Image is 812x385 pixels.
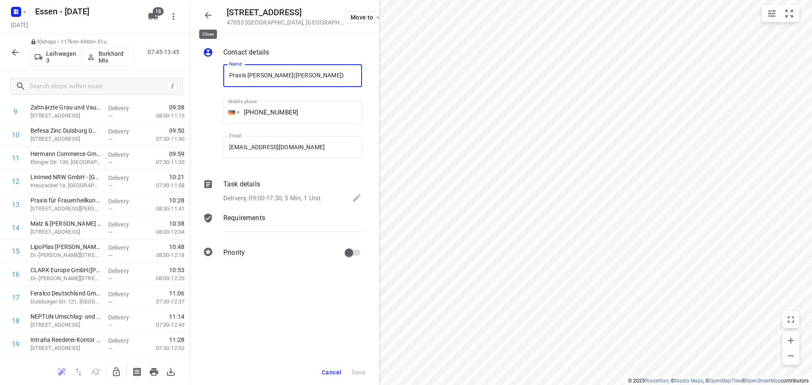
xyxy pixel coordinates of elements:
[14,108,17,116] div: 9
[169,289,184,298] span: 11:06
[12,294,19,302] div: 17
[30,150,101,158] p: Hermann Commerce GmbH(Zhang)
[12,224,19,232] div: 14
[165,8,182,25] button: More
[30,228,101,236] p: [STREET_ADDRESS]
[30,336,101,344] p: Intraha Reederei-Kontor GmbH(Norman Biedermann)
[223,194,321,203] p: Delivery, 09:00-17:30, 5 Min, 1 Unit
[169,173,184,181] span: 10:21
[143,181,184,190] p: 07:30-11:58
[345,11,386,23] button: Move to
[108,127,140,136] p: Delivery
[87,367,104,375] span: Sort by time window
[30,158,101,167] p: Ehinger Str. 139, Duisburg
[169,243,184,251] span: 10:48
[145,367,162,375] span: Print route
[628,378,809,384] li: © 2025 , © , © © contributors
[169,126,184,135] span: 09:50
[32,5,141,18] h5: Rename
[129,367,145,375] span: Print shipping labels
[223,101,362,124] input: 1 (702) 123-4567
[108,290,140,298] p: Delivery
[30,274,101,283] p: Dr.-Alfred-Herrhausen-Allee 33, Duisburg
[30,219,101,228] p: Malz & Blömeke e.K.(Carina Schulze)
[12,270,19,279] div: 16
[227,19,345,26] p: 47053 [GEOGRAPHIC_DATA] , [GEOGRAPHIC_DATA]
[168,82,177,91] div: /
[30,298,101,306] p: Duisburger Str. 121, Duisburg Homberg-ruhrort-baerl
[83,48,134,66] button: Burkhard Mix
[108,136,112,142] span: —
[162,367,179,375] span: Download route
[108,206,112,212] span: —
[143,298,184,306] p: 07:30-12:37
[108,159,112,166] span: —
[12,340,19,348] div: 19
[108,345,112,352] span: —
[169,196,184,205] span: 10:28
[108,229,112,235] span: —
[108,174,140,182] p: Delivery
[223,213,265,223] p: Requirements
[143,321,184,329] p: 07:30-12:43
[12,201,19,209] div: 13
[169,312,184,321] span: 11:14
[143,112,184,120] p: 08:00-11:15
[108,276,112,282] span: —
[30,266,101,274] p: CLARK Europe GmbH(Bettina Nottenkämper)
[53,367,70,375] span: Reoptimize route
[30,321,101,329] p: [STREET_ADDRESS]
[12,131,19,139] div: 10
[108,220,140,229] p: Delivery
[645,378,669,384] a: Routetitan
[203,213,362,238] div: Requirements
[148,48,183,57] p: 07:45-13:45
[351,14,382,21] span: Move to
[227,8,345,17] h5: [STREET_ADDRESS]
[30,251,101,259] p: Dr.-Alfred-Herrhausen-Allee 21, Duisburg
[108,313,140,322] p: Delivery
[143,135,184,143] p: 07:30-11:30
[322,369,341,376] span: Cancel
[675,378,703,384] a: Stadia Maps
[108,150,140,159] p: Delivery
[108,183,112,189] span: —
[99,50,130,64] p: Burkhard Mix
[30,38,134,46] p: 30 stops • 117km • 6h0m • 51u
[143,158,184,167] p: 07:30-11:35
[143,251,184,259] p: 08:00-12:18
[30,126,101,135] p: Befesa Zinc Duisburg GmbH(Silvia Riebesam)
[30,181,101,190] p: Kreuzacker 1a, [GEOGRAPHIC_DATA]
[143,228,184,236] p: 08:00-12:04
[30,48,81,66] button: Leihwagen 3
[30,312,101,321] p: NEPTUN Umschlag- und Transport GmbH(Tanja Miszkiel)
[223,248,245,258] p: Priority
[30,344,101,352] p: [STREET_ADDRESS]
[223,101,239,124] div: Germany: + 49
[108,243,140,252] p: Delivery
[108,252,112,259] span: —
[762,5,799,22] div: small contained button group
[763,5,780,22] button: Map settings
[12,317,19,325] div: 18
[352,193,362,203] svg: Edit
[203,179,362,205] div: Task detailsDelivery, 09:00-17:30, 5 Min, 1 Unit
[8,20,32,30] h5: Project date
[30,196,101,205] p: Praxis für Frauenheilkunde und Geburtshilfe(Dilek Kayan Cetin)
[203,47,362,59] div: Contact details
[108,104,140,112] p: Delivery
[108,113,112,119] span: —
[30,289,101,298] p: Feralco Deutschland GmbH(Hasret Akkaya )
[108,363,125,380] button: Unlock route
[143,205,184,213] p: 08:30-11:41
[143,344,184,352] p: 07:30-12:52
[228,99,257,104] label: Mobile phone
[12,247,19,255] div: 15
[46,50,77,64] p: Leihwagen 3
[108,322,112,328] span: —
[29,80,168,93] input: Search stops within route
[169,103,184,112] span: 09:38
[153,7,164,16] span: 18
[30,135,101,143] p: Richard-Seiffert-Straße 1, Duisburg
[169,266,184,274] span: 10:53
